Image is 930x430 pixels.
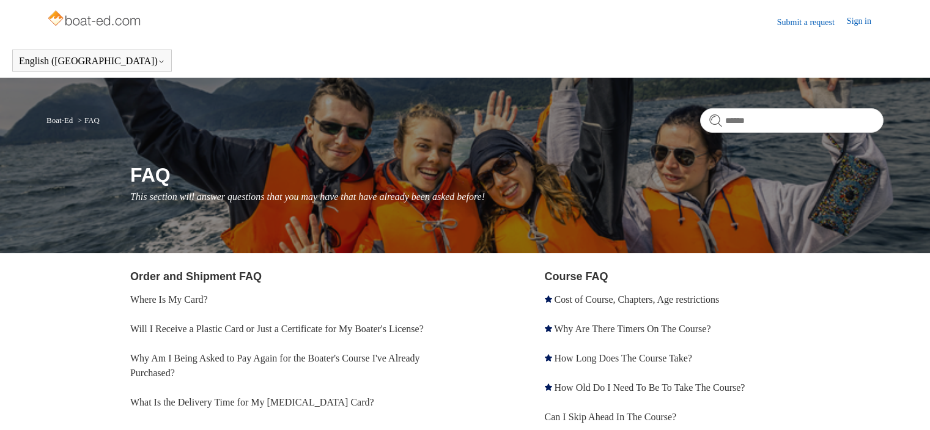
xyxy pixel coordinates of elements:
a: What Is the Delivery Time for My [MEDICAL_DATA] Card? [130,397,374,407]
div: Chat Support [851,389,921,421]
a: Can I Skip Ahead In The Course? [545,412,677,422]
img: Boat-Ed Help Center home page [46,7,144,32]
h1: FAQ [130,160,884,190]
svg: Promoted article [545,384,552,391]
a: How Old Do I Need To Be To Take The Course? [555,382,745,393]
a: Cost of Course, Chapters, Age restrictions [555,294,720,305]
svg: Promoted article [545,325,552,332]
a: How Long Does The Course Take? [555,353,692,363]
a: Will I Receive a Plastic Card or Just a Certificate for My Boater's License? [130,324,424,334]
li: FAQ [75,116,100,125]
a: Boat-Ed [46,116,73,125]
li: Boat-Ed [46,116,75,125]
a: Why Am I Being Asked to Pay Again for the Boater's Course I've Already Purchased? [130,353,420,378]
a: Submit a request [777,16,847,29]
a: Course FAQ [545,270,608,283]
a: Why Are There Timers On The Course? [554,324,710,334]
a: Order and Shipment FAQ [130,270,262,283]
svg: Promoted article [545,354,552,361]
button: English ([GEOGRAPHIC_DATA]) [19,56,165,67]
a: Sign in [847,15,884,29]
input: Search [700,108,884,133]
svg: Promoted article [545,295,552,303]
p: This section will answer questions that you may have that have already been asked before! [130,190,884,204]
a: Where Is My Card? [130,294,208,305]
